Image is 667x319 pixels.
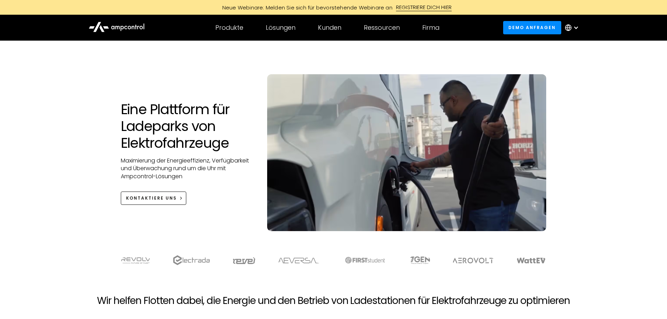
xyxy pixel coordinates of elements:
[318,24,341,32] div: Kunden
[516,258,546,263] img: WattEV logo
[422,24,439,32] div: Firma
[396,4,452,11] div: REGISTRIERE DICH HIER
[364,24,400,32] div: Ressourcen
[215,4,396,11] div: Neue Webinare: Melden Sie sich für bevorstehende Webinare an
[126,195,177,201] div: KONTAKTIERE UNS
[266,24,296,32] div: Lösungen
[215,24,243,32] div: Produkte
[121,157,253,180] p: Maximierung der Energieeffizienz, Verfügbarkeit und Überwachung rund um die Uhr mit Ampcontrol-Lö...
[176,4,491,11] a: Neue Webinare: Melden Sie sich für bevorstehende Webinare anREGISTRIERE DICH HIER
[121,192,187,204] a: KONTAKTIERE UNS
[452,258,494,263] img: Aerovolt Logo
[503,21,561,34] a: Demo anfragen
[121,101,253,151] h1: Eine Plattform für Ladeparks von Elektrofahrzeuge
[97,295,570,307] h2: Wir helfen Flotten dabei, die Energie und den Betrieb von Ladestationen für Elektrofahrzeuge zu o...
[173,255,210,265] img: electrada logo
